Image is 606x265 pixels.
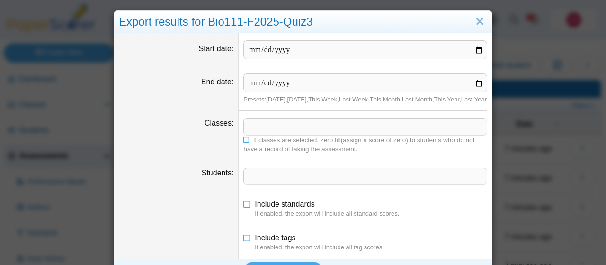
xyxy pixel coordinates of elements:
a: Last Year [461,96,487,103]
span: Include standards [255,200,314,208]
dfn: If enabled, the export will include all standard scores. [255,210,487,218]
label: Start date [199,45,234,53]
a: This Week [308,96,337,103]
a: [DATE] [266,96,285,103]
a: This Month [370,96,400,103]
div: Presets: , , , , , , , [243,95,487,104]
label: End date [201,78,234,86]
a: Last Month [402,96,432,103]
tags: ​ [243,118,487,135]
a: This Year [434,96,460,103]
span: Include tags [255,234,295,242]
a: Last Week [339,96,368,103]
a: Close [472,14,487,30]
dfn: If enabled, the export will include all tag scores. [255,243,487,252]
span: If classes are selected, zero fill(assign a score of zero) to students who do not have a record o... [243,137,474,153]
a: [DATE] [287,96,307,103]
label: Classes [205,119,233,127]
div: Export results for Bio111-F2025-Quiz3 [114,11,492,33]
label: Students [202,169,234,177]
tags: ​ [243,168,487,185]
